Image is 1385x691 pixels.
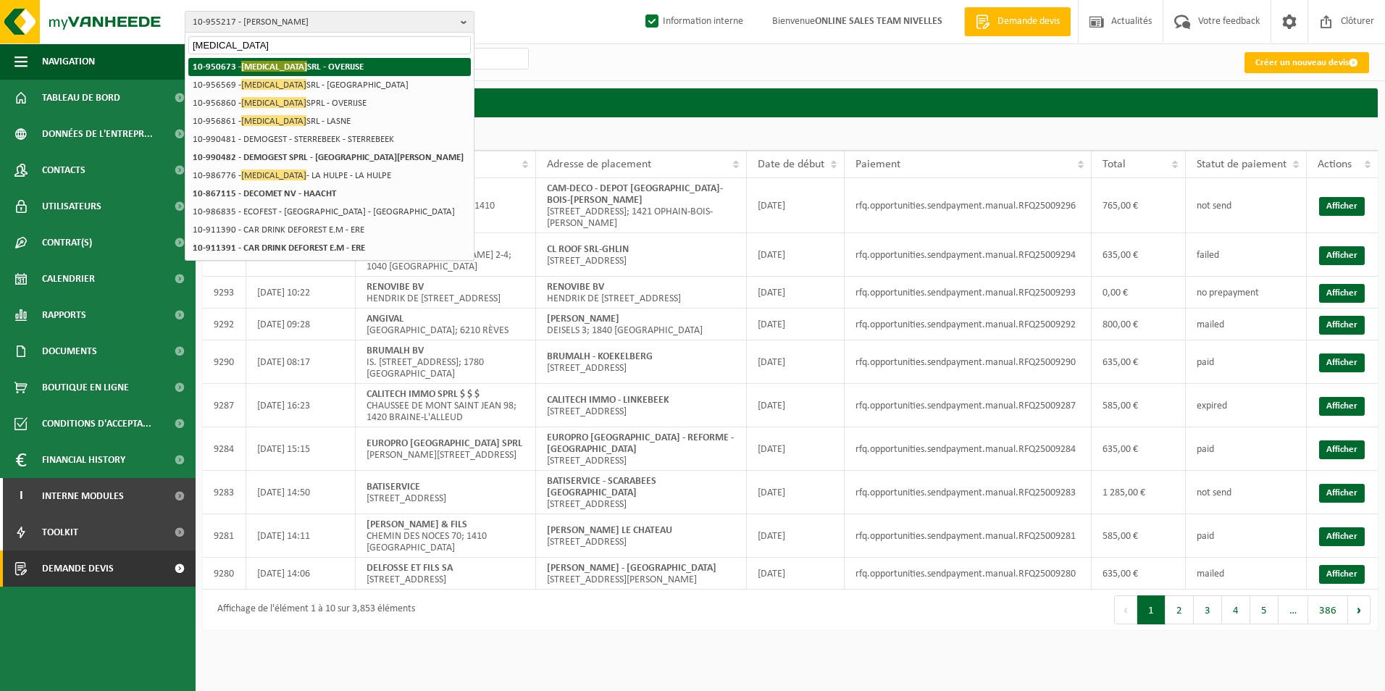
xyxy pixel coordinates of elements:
[747,277,845,309] td: [DATE]
[42,442,125,478] span: Financial History
[42,333,97,369] span: Documents
[188,167,471,185] li: 10-986776 - - LA HULPE - LA HULPE
[1318,159,1352,170] span: Actions
[747,340,845,384] td: [DATE]
[42,369,129,406] span: Boutique en ligne
[1319,284,1365,303] a: Afficher
[747,309,845,340] td: [DATE]
[193,153,464,162] strong: 10-990482 - DEMOGEST SPRL - [GEOGRAPHIC_DATA][PERSON_NAME]
[536,427,747,471] td: [STREET_ADDRESS]
[747,558,845,590] td: [DATE]
[42,152,85,188] span: Contacts
[203,340,246,384] td: 9290
[1319,397,1365,416] a: Afficher
[188,76,471,94] li: 10-956569 - SRL - [GEOGRAPHIC_DATA]
[547,159,651,170] span: Adresse de placement
[1092,384,1186,427] td: 585,00 €
[1319,316,1365,335] a: Afficher
[246,277,356,309] td: [DATE] 10:22
[643,11,743,33] label: Information interne
[547,282,604,293] strong: RENOVIBE BV
[188,130,471,148] li: 10-990481 - DEMOGEST - STERREBEEK - STERREBEEK
[246,514,356,558] td: [DATE] 14:11
[42,188,101,225] span: Utilisateurs
[536,178,747,233] td: [STREET_ADDRESS]; 1421 OPHAIN-BOIS-[PERSON_NAME]
[747,471,845,514] td: [DATE]
[1319,353,1365,372] a: Afficher
[536,340,747,384] td: [STREET_ADDRESS]
[246,340,356,384] td: [DATE] 08:17
[845,178,1092,233] td: rfq.opportunities.sendpayment.manual.RFQ25009296
[1197,569,1224,579] span: mailed
[42,297,86,333] span: Rapports
[747,514,845,558] td: [DATE]
[203,309,246,340] td: 9292
[1197,357,1214,368] span: paid
[188,94,471,112] li: 10-956860 - SPRL - OVERIJSE
[845,309,1092,340] td: rfq.opportunities.sendpayment.manual.RFQ25009292
[367,314,403,324] strong: ANGIVAL
[1092,233,1186,277] td: 635,00 €
[42,225,92,261] span: Contrat(s)
[185,11,474,33] button: 10-955217 - [PERSON_NAME]
[203,514,246,558] td: 9281
[42,80,120,116] span: Tableau de bord
[1348,595,1371,624] button: Next
[367,482,420,493] strong: BATISERVICE
[42,478,124,514] span: Interne modules
[1092,471,1186,514] td: 1 285,00 €
[241,79,306,90] span: [MEDICAL_DATA]
[855,159,900,170] span: Paiement
[1222,595,1250,624] button: 4
[188,112,471,130] li: 10-956861 - SRL - LASNE
[356,340,536,384] td: IS. [STREET_ADDRESS]; 1780 [GEOGRAPHIC_DATA]
[845,471,1092,514] td: rfq.opportunities.sendpayment.manual.RFQ25009283
[1114,595,1137,624] button: Previous
[246,309,356,340] td: [DATE] 09:28
[356,558,536,590] td: [STREET_ADDRESS]
[547,183,723,206] strong: CAM-DECO - DEPOT [GEOGRAPHIC_DATA]-BOIS-[PERSON_NAME]
[367,438,522,449] strong: EUROPRO [GEOGRAPHIC_DATA] SPRL
[1102,159,1126,170] span: Total
[188,203,471,221] li: 10-986835 - ECOFEST - [GEOGRAPHIC_DATA] - [GEOGRAPHIC_DATA]
[1092,309,1186,340] td: 800,00 €
[1092,277,1186,309] td: 0,00 €
[1166,595,1194,624] button: 2
[758,159,824,170] span: Date de début
[747,427,845,471] td: [DATE]
[246,558,356,590] td: [DATE] 14:06
[1197,201,1231,212] span: not send
[964,7,1071,36] a: Demande devis
[845,427,1092,471] td: rfq.opportunities.sendpayment.manual.RFQ25009284
[1319,565,1365,584] a: Afficher
[1137,595,1166,624] button: 1
[747,384,845,427] td: [DATE]
[193,12,455,33] span: 10-955217 - [PERSON_NAME]
[367,563,453,574] strong: DELFOSSE ET FILS SA
[356,471,536,514] td: [STREET_ADDRESS]
[356,514,536,558] td: CHEMIN DES NOCES 70; 1410 [GEOGRAPHIC_DATA]
[367,519,467,530] strong: [PERSON_NAME] & FILS
[193,189,336,198] strong: 10-867115 - DECOMET NV - HAACHT
[815,16,942,27] strong: ONLINE SALES TEAM NIVELLES
[1308,595,1348,624] button: 386
[845,514,1092,558] td: rfq.opportunities.sendpayment.manual.RFQ25009281
[536,233,747,277] td: [STREET_ADDRESS]
[845,558,1092,590] td: rfq.opportunities.sendpayment.manual.RFQ25009280
[356,309,536,340] td: [GEOGRAPHIC_DATA]; 6210 RÈVES
[246,471,356,514] td: [DATE] 14:50
[536,471,747,514] td: [STREET_ADDRESS]
[203,427,246,471] td: 9284
[241,169,306,180] span: [MEDICAL_DATA]
[203,471,246,514] td: 9283
[1092,514,1186,558] td: 585,00 €
[1197,288,1259,298] span: no prepayment
[547,314,619,324] strong: [PERSON_NAME]
[747,233,845,277] td: [DATE]
[547,525,672,536] strong: [PERSON_NAME] LE CHATEAU
[188,36,471,54] input: Chercher des succursales liées
[1092,340,1186,384] td: 635,00 €
[1197,159,1286,170] span: Statut de paiement
[845,340,1092,384] td: rfq.opportunities.sendpayment.manual.RFQ25009290
[42,406,151,442] span: Conditions d'accepta...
